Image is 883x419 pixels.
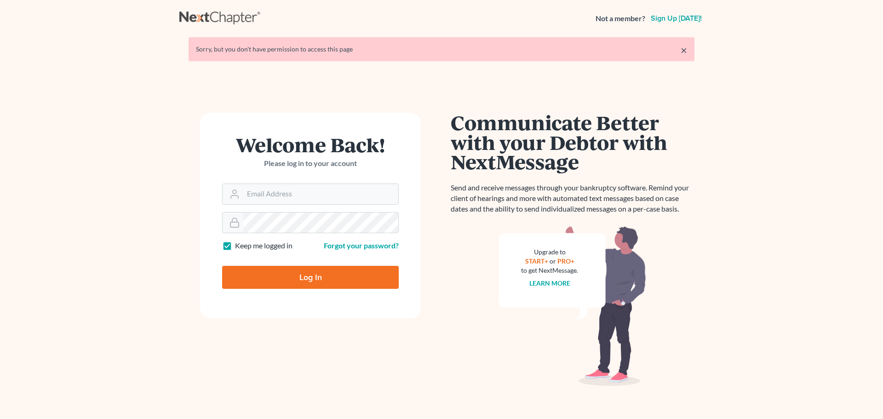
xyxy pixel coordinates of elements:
label: Keep me logged in [235,241,292,251]
a: PRO+ [557,257,574,265]
a: × [681,45,687,56]
a: Sign up [DATE]! [649,15,704,22]
input: Email Address [243,184,398,204]
span: or [550,257,556,265]
p: Send and receive messages through your bankruptcy software. Remind your client of hearings and mo... [451,183,694,214]
div: Upgrade to [521,247,578,257]
p: Please log in to your account [222,158,399,169]
img: nextmessage_bg-59042aed3d76b12b5cd301f8e5b87938c9018125f34e5fa2b7a6b67550977c72.svg [499,225,646,386]
div: Sorry, but you don't have permission to access this page [196,45,687,54]
input: Log In [222,266,399,289]
strong: Not a member? [596,13,645,24]
a: START+ [525,257,548,265]
h1: Welcome Back! [222,135,399,155]
h1: Communicate Better with your Debtor with NextMessage [451,113,694,172]
a: Forgot your password? [324,241,399,250]
div: to get NextMessage. [521,266,578,275]
a: Learn more [529,279,570,287]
